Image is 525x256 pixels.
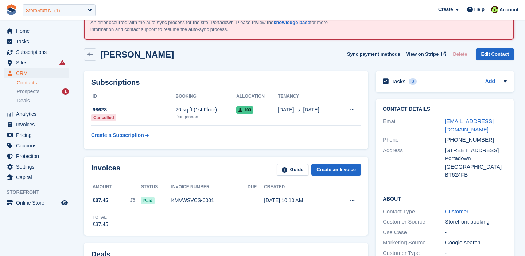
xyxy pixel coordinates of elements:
a: [EMAIL_ADDRESS][DOMAIN_NAME] [445,118,494,133]
a: Contacts [17,79,69,86]
p: An error occurred with the auto-sync process for the site: Portadown. Please review the for more ... [90,19,346,33]
div: StoreStuff NI (1) [26,7,60,14]
span: Sites [16,58,60,68]
span: Capital [16,172,60,182]
span: Subscriptions [16,47,60,57]
th: Due [248,181,264,193]
div: - [445,228,507,237]
a: menu [4,198,69,208]
div: £37.45 [93,221,108,228]
div: KMVWSVCS-0001 [171,197,248,204]
a: Edit Contact [476,48,514,60]
h2: About [383,195,507,202]
span: Help [474,6,485,13]
a: menu [4,26,69,36]
div: Contact Type [383,208,445,216]
th: Invoice number [171,181,248,193]
div: Create a Subscription [91,131,144,139]
div: [PHONE_NUMBER] [445,136,507,144]
button: Sync payment methods [347,48,400,60]
span: Online Store [16,198,60,208]
div: Use Case [383,228,445,237]
span: Prospects [17,88,39,95]
div: Address [383,146,445,179]
a: menu [4,141,69,151]
span: [DATE] [303,106,319,114]
a: menu [4,130,69,140]
a: Create an Invoice [311,164,361,176]
span: £37.45 [93,197,108,204]
span: Invoices [16,119,60,130]
div: 98628 [91,106,175,114]
th: Allocation [236,91,278,102]
a: menu [4,172,69,182]
a: menu [4,47,69,57]
a: View on Stripe [403,48,447,60]
span: Settings [16,162,60,172]
div: BT624FB [445,171,507,179]
img: stora-icon-8386f47178a22dfd0bd8f6a31ec36ba5ce8667c1dd55bd0f319d3a0aa187defe.svg [6,4,17,15]
a: menu [4,36,69,47]
span: Home [16,26,60,36]
div: [GEOGRAPHIC_DATA] [445,163,507,171]
a: Prospects 1 [17,88,69,95]
div: Total [93,214,108,221]
span: Account [499,6,518,13]
span: [DATE] [278,106,294,114]
div: Customer Source [383,218,445,226]
span: Storefront [7,189,73,196]
img: Catherine Coffey [491,6,498,13]
a: Guide [277,164,309,176]
h2: Invoices [91,164,120,176]
div: Email [383,117,445,134]
span: Pricing [16,130,60,140]
div: 20 sq ft (1st Floor) [175,106,236,114]
a: Preview store [60,198,69,207]
th: ID [91,91,175,102]
th: Booking [175,91,236,102]
a: knowledge base [273,20,310,25]
h2: Contact Details [383,106,507,112]
a: Add [485,78,495,86]
a: menu [4,58,69,68]
a: menu [4,109,69,119]
a: Customer [445,208,468,214]
div: Google search [445,239,507,247]
div: 1 [62,88,69,95]
div: 0 [409,78,417,85]
a: Deals [17,97,69,105]
div: Cancelled [91,114,116,121]
div: Marketing Source [383,239,445,247]
div: Phone [383,136,445,144]
span: Protection [16,151,60,161]
th: Amount [91,181,141,193]
th: Created [264,181,334,193]
div: Storefront booking [445,218,507,226]
div: Dungannon [175,114,236,120]
span: CRM [16,68,60,78]
th: Tenancy [278,91,338,102]
div: [DATE] 10:10 AM [264,197,334,204]
button: Delete [450,48,470,60]
a: menu [4,68,69,78]
h2: Tasks [392,78,406,85]
h2: [PERSON_NAME] [101,50,174,59]
span: Analytics [16,109,60,119]
h2: Subscriptions [91,78,361,87]
span: Create [438,6,453,13]
div: [STREET_ADDRESS] [445,146,507,155]
a: menu [4,119,69,130]
a: menu [4,162,69,172]
span: Paid [141,197,155,204]
span: Deals [17,97,30,104]
span: Coupons [16,141,60,151]
i: Smart entry sync failures have occurred [59,60,65,66]
a: Create a Subscription [91,129,149,142]
span: Tasks [16,36,60,47]
th: Status [141,181,171,193]
div: Portadown [445,154,507,163]
a: menu [4,151,69,161]
span: View on Stripe [406,51,439,58]
span: 103 [236,106,253,114]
